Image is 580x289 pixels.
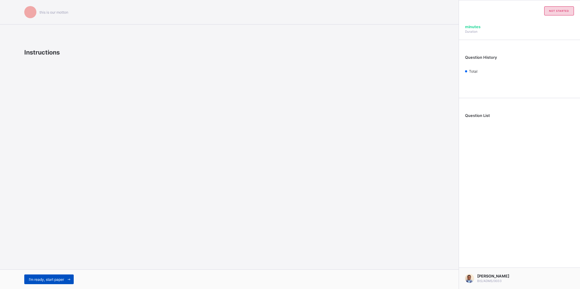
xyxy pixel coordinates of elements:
[24,49,60,56] span: Instructions
[39,10,68,15] span: this is our motton
[465,113,490,118] span: Question List
[465,25,481,29] span: minutes
[469,69,477,74] span: Total
[549,9,569,12] span: not started
[29,277,64,282] span: I’m ready, start paper
[465,30,477,33] span: Duration
[465,55,497,60] span: Question History
[477,279,502,283] span: BIS/ADMS/0033
[477,274,509,278] span: [PERSON_NAME]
